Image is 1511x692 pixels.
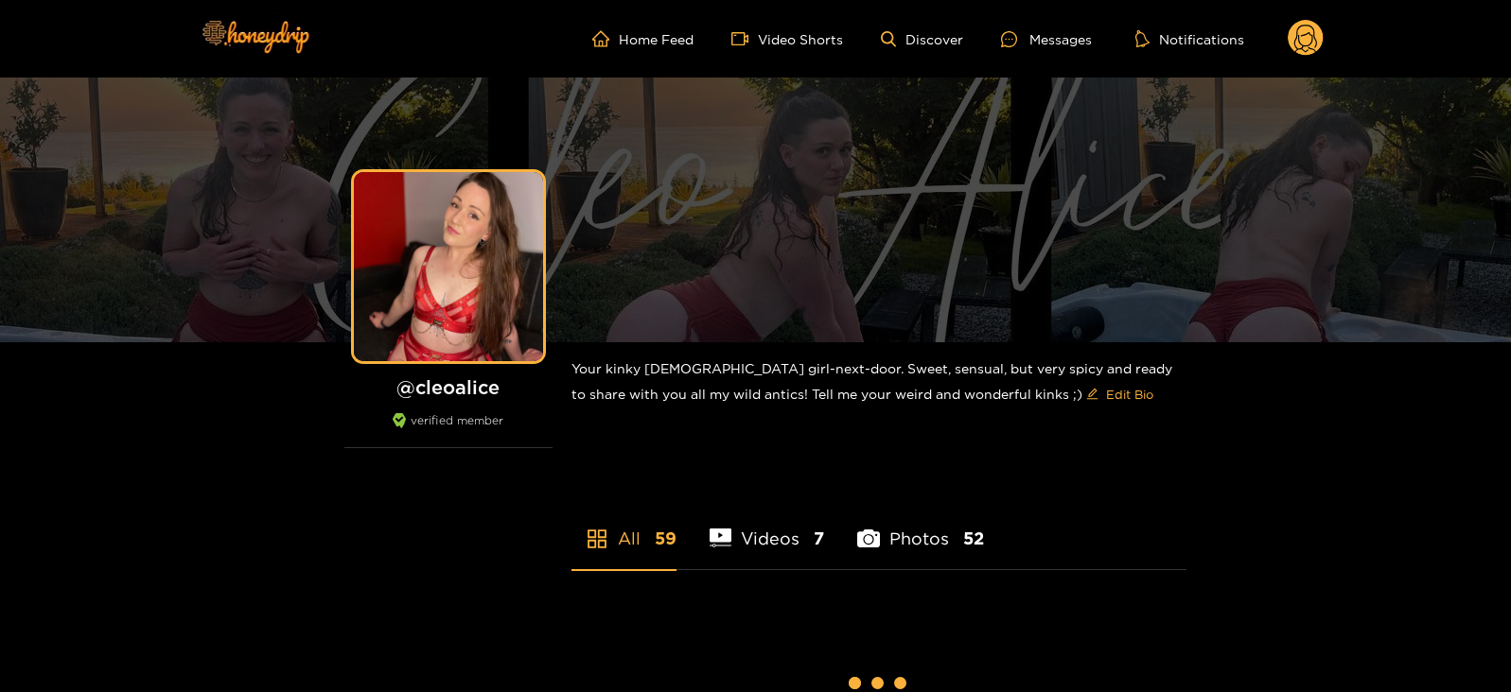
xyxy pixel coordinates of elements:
button: editEdit Bio [1082,379,1157,409]
h1: @ cleoalice [344,375,553,399]
span: home [592,30,619,47]
span: 59 [655,527,676,550]
div: verified member [344,413,553,448]
button: Notifications [1130,29,1250,48]
span: Edit Bio [1106,385,1153,404]
span: video-camera [731,30,758,47]
div: Messages [1001,28,1092,50]
div: Your kinky [DEMOGRAPHIC_DATA] girl-next-door. Sweet, sensual, but very spicy and ready to share w... [571,342,1186,424]
a: Home Feed [592,30,694,47]
li: Videos [710,484,825,569]
span: 52 [963,527,984,550]
li: Photos [857,484,984,569]
span: edit [1086,388,1098,402]
a: Discover [881,31,963,47]
span: appstore [586,528,608,550]
span: 7 [814,527,824,550]
li: All [571,484,676,569]
a: Video Shorts [731,30,843,47]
